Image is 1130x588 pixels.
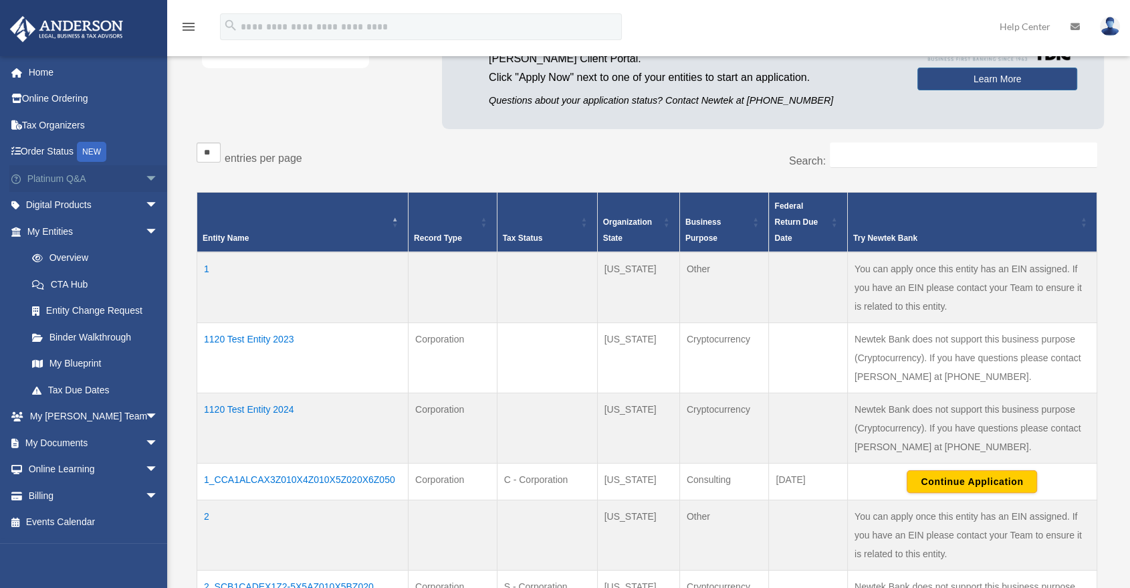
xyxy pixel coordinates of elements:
[847,500,1097,570] td: You can apply once this entity has an EIN assigned. If you have an EIN please contact your Team t...
[197,192,409,252] th: Entity Name: Activate to invert sorting
[679,192,769,252] th: Business Purpose: Activate to sort
[145,218,172,246] span: arrow_drop_down
[9,192,179,219] a: Digital Productsarrow_drop_down
[9,165,179,192] a: Platinum Q&Aarrow_drop_down
[9,482,179,509] a: Billingarrow_drop_down
[597,463,679,500] td: [US_STATE]
[847,393,1097,463] td: Newtek Bank does not support this business purpose (Cryptocurrency). If you have questions please...
[597,500,679,570] td: [US_STATE]
[203,233,249,243] span: Entity Name
[1100,17,1120,36] img: User Pic
[847,322,1097,393] td: Newtek Bank does not support this business purpose (Cryptocurrency). If you have questions please...
[145,429,172,457] span: arrow_drop_down
[769,192,847,252] th: Federal Return Due Date: Activate to sort
[408,192,497,252] th: Record Type: Activate to sort
[603,217,652,243] span: Organization State
[497,192,597,252] th: Tax Status: Activate to sort
[789,155,826,167] label: Search:
[19,245,165,272] a: Overview
[19,324,172,351] a: Binder Walkthrough
[181,23,197,35] a: menu
[685,217,721,243] span: Business Purpose
[769,463,847,500] td: [DATE]
[408,322,497,393] td: Corporation
[597,192,679,252] th: Organization State: Activate to sort
[489,92,897,109] p: Questions about your application status? Contact Newtek at [PHONE_NUMBER]
[907,470,1037,493] button: Continue Application
[9,138,179,166] a: Order StatusNEW
[917,68,1077,90] a: Learn More
[6,16,127,42] img: Anderson Advisors Platinum Portal
[9,509,179,536] a: Events Calendar
[847,192,1097,252] th: Try Newtek Bank : Activate to sort
[679,393,769,463] td: Cryptocurrency
[225,153,302,164] label: entries per page
[9,218,172,245] a: My Entitiesarrow_drop_down
[19,271,172,298] a: CTA Hub
[679,322,769,393] td: Cryptocurrency
[597,322,679,393] td: [US_STATE]
[597,393,679,463] td: [US_STATE]
[489,68,897,87] p: Click "Apply Now" next to one of your entities to start an application.
[77,142,106,162] div: NEW
[145,456,172,484] span: arrow_drop_down
[503,233,543,243] span: Tax Status
[847,252,1097,323] td: You can apply once this entity has an EIN assigned. If you have an EIN please contact your Team t...
[774,201,818,243] span: Federal Return Due Date
[145,482,172,510] span: arrow_drop_down
[145,403,172,431] span: arrow_drop_down
[9,403,179,430] a: My [PERSON_NAME] Teamarrow_drop_down
[9,59,179,86] a: Home
[597,252,679,323] td: [US_STATE]
[197,500,409,570] td: 2
[19,298,172,324] a: Entity Change Request
[197,463,409,500] td: 1_CCA1ALCAX3Z010X4Z010X5Z020X6Z050
[9,429,179,456] a: My Documentsarrow_drop_down
[408,393,497,463] td: Corporation
[197,252,409,323] td: 1
[679,252,769,323] td: Other
[9,86,179,112] a: Online Ordering
[497,463,597,500] td: C - Corporation
[9,112,179,138] a: Tax Organizers
[197,393,409,463] td: 1120 Test Entity 2024
[19,377,172,403] a: Tax Due Dates
[223,18,238,33] i: search
[853,230,1077,246] div: Try Newtek Bank
[145,165,172,193] span: arrow_drop_down
[679,500,769,570] td: Other
[19,351,172,377] a: My Blueprint
[197,322,409,393] td: 1120 Test Entity 2023
[679,463,769,500] td: Consulting
[9,456,179,483] a: Online Learningarrow_drop_down
[414,233,462,243] span: Record Type
[145,192,172,219] span: arrow_drop_down
[181,19,197,35] i: menu
[408,463,497,500] td: Corporation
